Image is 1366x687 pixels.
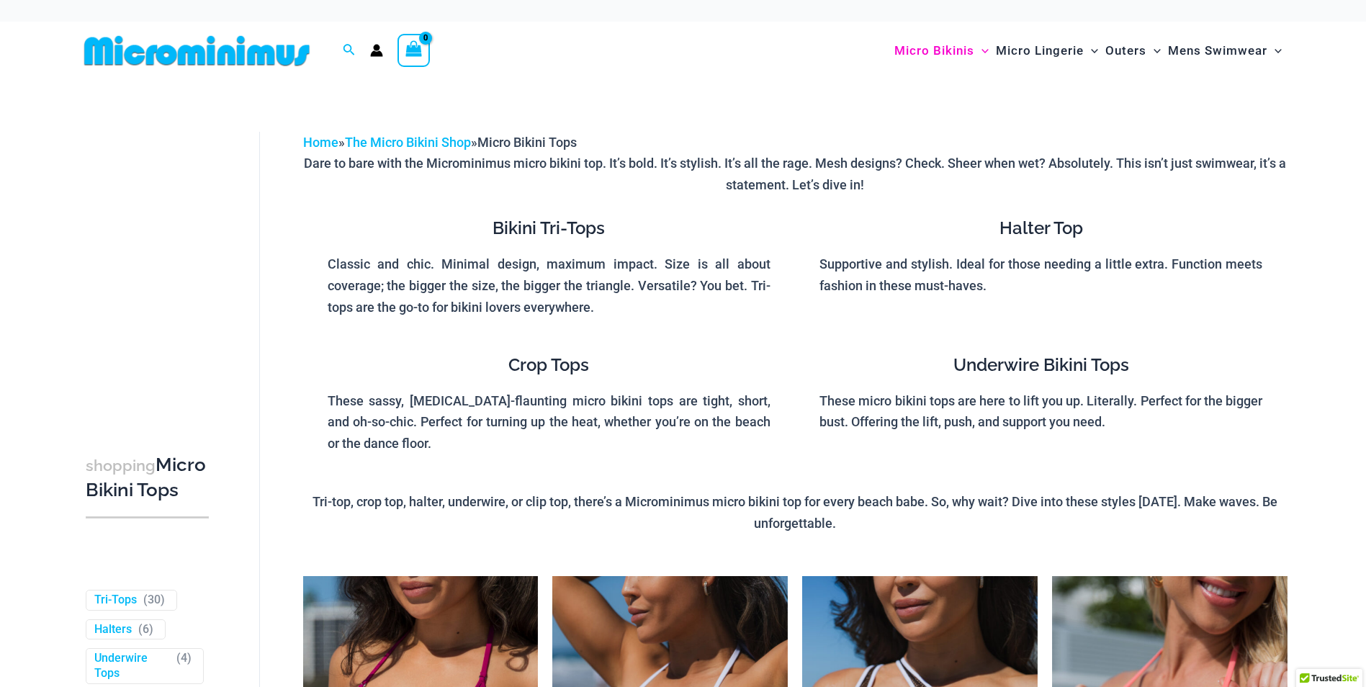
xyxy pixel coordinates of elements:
[303,135,338,150] a: Home
[819,218,1262,239] h4: Halter Top
[891,29,992,73] a: Micro BikinisMenu ToggleMenu Toggle
[819,355,1262,376] h4: Underwire Bikini Tops
[992,29,1102,73] a: Micro LingerieMenu ToggleMenu Toggle
[1084,32,1098,69] span: Menu Toggle
[1267,32,1282,69] span: Menu Toggle
[1105,32,1146,69] span: Outers
[397,34,431,67] a: View Shopping Cart, empty
[181,651,187,665] span: 4
[819,390,1262,433] p: These micro bikini tops are here to lift you up. Literally. Perfect for the bigger bust. Offering...
[370,44,383,57] a: Account icon link
[86,453,209,503] h3: Micro Bikini Tops
[1102,29,1164,73] a: OutersMenu ToggleMenu Toggle
[477,135,577,150] span: Micro Bikini Tops
[328,218,770,239] h4: Bikini Tri-Tops
[143,622,149,636] span: 6
[328,390,770,454] p: These sassy, [MEDICAL_DATA]-flaunting micro bikini tops are tight, short, and oh-so-chic. Perfect...
[819,253,1262,296] p: Supportive and stylish. Ideal for those needing a little extra. Function meets fashion in these m...
[343,42,356,60] a: Search icon link
[303,491,1288,534] p: Tri-top, crop top, halter, underwire, or clip top, there’s a Microminimus micro bikini top for ev...
[303,153,1288,195] p: Dare to bare with the Microminimus micro bikini top. It’s bold. It’s stylish. It’s all the rage. ...
[176,651,192,681] span: ( )
[889,27,1288,75] nav: Site Navigation
[1164,29,1285,73] a: Mens SwimwearMenu ToggleMenu Toggle
[94,651,170,681] a: Underwire Tops
[345,135,471,150] a: The Micro Bikini Shop
[328,355,770,376] h4: Crop Tops
[1146,32,1161,69] span: Menu Toggle
[1168,32,1267,69] span: Mens Swimwear
[974,32,989,69] span: Menu Toggle
[86,457,156,475] span: shopping
[303,135,577,150] span: » »
[143,593,165,608] span: ( )
[78,35,315,67] img: MM SHOP LOGO FLAT
[86,120,215,408] iframe: TrustedSite Certified
[94,622,132,637] a: Halters
[148,593,161,606] span: 30
[94,593,137,608] a: Tri-Tops
[894,32,974,69] span: Micro Bikinis
[138,622,153,637] span: ( )
[996,32,1084,69] span: Micro Lingerie
[328,253,770,318] p: Classic and chic. Minimal design, maximum impact. Size is all about coverage; the bigger the size...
